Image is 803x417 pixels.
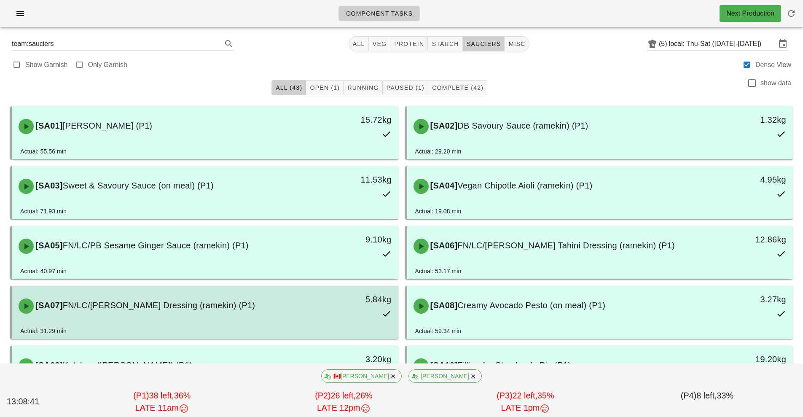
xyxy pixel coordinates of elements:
div: (5) [659,40,669,48]
span: [SA03] [34,181,63,190]
span: [SA01] [34,121,63,130]
div: Actual: 53.17 min [415,266,462,276]
div: LATE 11am [73,402,251,414]
div: 3.20kg [306,352,391,366]
span: FN/LC/[PERSON_NAME] Tahini Dressing (ramekin) (P1) [457,241,675,250]
span: Ketchup ([PERSON_NAME]) (P1) [63,361,192,370]
span: misc [508,40,525,47]
span: [SA06] [429,241,458,250]
div: 9.10kg [306,233,391,246]
div: 13:08:41 [5,394,71,410]
span: 26 left, [331,391,356,400]
span: Vegan Chipotle Aioli (ramekin) (P1) [457,181,592,190]
span: [SA07] [34,301,63,310]
label: Only Garnish [88,61,127,69]
span: [PERSON_NAME]🇰🇷 [414,370,476,382]
div: (P2) 26% [253,388,435,416]
button: misc [505,36,529,51]
span: Running [347,84,379,91]
div: 4.95kg [701,173,786,186]
span: [PERSON_NAME] (P1) [63,121,152,130]
span: [SA02] [429,121,458,130]
label: Dense View [755,61,791,69]
div: Actual: 31.29 min [20,326,67,336]
button: All [349,36,369,51]
span: [SA08] [429,301,458,310]
button: starch [428,36,462,51]
div: 11.53kg [306,173,391,186]
span: [SA10] [429,361,458,370]
label: Show Garnish [25,61,68,69]
span: sauciers [466,40,501,47]
span: All [352,40,365,47]
div: Actual: 19.08 min [415,207,462,216]
a: Component Tasks [338,6,420,21]
div: (P4) 33% [616,388,798,416]
span: 22 left, [513,391,537,400]
span: [SA04] [429,181,458,190]
div: (P3) 35% [435,388,616,416]
label: show data [760,79,791,87]
span: [SA09] [34,361,63,370]
button: protein [390,36,428,51]
div: LATE 12pm [255,402,433,414]
span: Paused (1) [386,84,424,91]
div: Next Production [726,8,774,19]
div: 12.86kg [701,233,786,246]
span: FN/LC/[PERSON_NAME] Dressing (ramekin) (P1) [63,301,255,310]
span: starch [431,40,459,47]
span: [SA05] [34,241,63,250]
div: 1.32kg [701,113,786,126]
div: Actual: 55.56 min [20,147,67,156]
span: Creamy Avocado Pesto (on meal) (P1) [457,301,605,310]
div: 19.20kg [701,352,786,366]
span: 38 left, [149,391,174,400]
div: Actual: 71.93 min [20,207,67,216]
button: Paused (1) [383,80,428,95]
span: Filling for Shepherds Pie (P1) [457,361,571,370]
span: Complete (42) [432,84,483,91]
div: 15.72kg [306,113,391,126]
button: Open (1) [306,80,344,95]
span: Open (1) [309,84,340,91]
div: Actual: 40.97 min [20,266,67,276]
span: veg [372,40,387,47]
button: Complete (42) [428,80,487,95]
span: 🇨🇦[PERSON_NAME]🇰🇷 [327,370,396,382]
div: Actual: 29.20 min [415,147,462,156]
button: All (43) [271,80,306,95]
span: FN/LC/PB Sesame Ginger Sauce (ramekin) (P1) [63,241,249,250]
div: 5.84kg [306,293,391,306]
div: (P1) 36% [71,388,253,416]
div: Actual: 59.34 min [415,326,462,336]
button: veg [369,36,391,51]
button: sauciers [463,36,505,51]
div: LATE 1pm [436,402,615,414]
button: Running [344,80,382,95]
span: DB Savoury Sauce (ramekin) (P1) [457,121,588,130]
div: 3.27kg [701,293,786,306]
span: All (43) [275,84,302,91]
span: Sweet & Savoury Sauce (on meal) (P1) [63,181,214,190]
span: protein [394,40,424,47]
span: Component Tasks [346,10,413,17]
span: 8 left, [696,391,717,400]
